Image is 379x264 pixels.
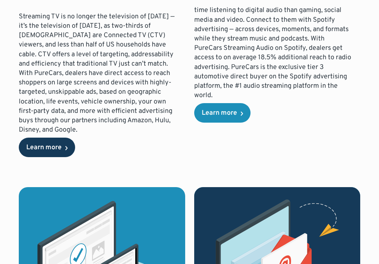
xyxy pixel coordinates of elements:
[202,110,237,117] div: Learn more
[26,144,62,151] div: Learn more
[19,12,177,135] p: Streaming TV is no longer the television of [DATE] — it’s the television of [DATE], as two-thirds...
[194,103,251,123] a: Learn more
[19,138,75,157] a: Learn more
